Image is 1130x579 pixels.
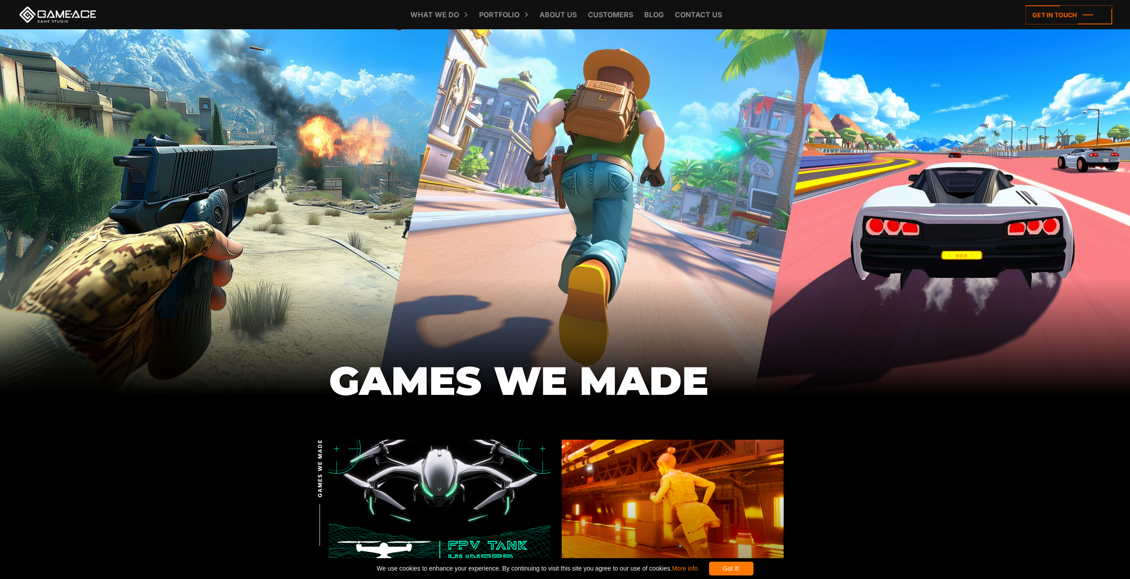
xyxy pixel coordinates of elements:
[377,562,698,575] span: We use cookies to enhance your experience. By continuing to visit this site you agree to our use ...
[672,565,698,572] a: More info
[709,562,753,575] div: Got it!
[316,439,324,497] span: GAMES WE MADE
[329,359,802,402] h1: GAMES WE MADE
[1026,5,1112,24] a: Get in touch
